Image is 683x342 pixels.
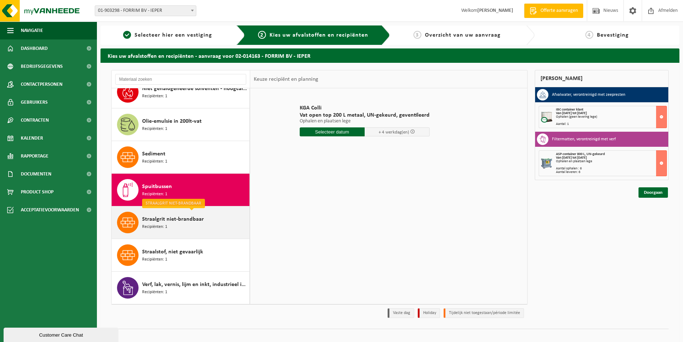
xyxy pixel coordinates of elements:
div: [PERSON_NAME] [535,70,669,87]
span: Gebruikers [21,93,48,111]
span: ASP-container 800 L, UN-gekeurd [556,152,605,156]
span: Spuitbussen [142,182,172,191]
span: Straalgrit niet-brandbaar [142,215,204,224]
button: Verf, lak, vernis, lijm en inkt, industrieel in kleinverpakking Recipiënten: 1 [112,272,250,304]
button: Niet gehalogeneerde solventen - hoogcalorisch in 200lt-vat Recipiënten: 1 [112,76,250,108]
p: Ophalen en plaatsen lege [300,119,430,124]
span: Bevestiging [597,32,629,38]
input: Materiaal zoeken [115,74,246,85]
button: Sediment Recipiënten: 1 [112,141,250,174]
button: Spuitbussen Recipiënten: 1 [112,174,250,206]
span: Sediment [142,150,165,158]
span: 3 [413,31,421,39]
span: Recipiënten: 1 [142,191,167,198]
span: Bedrijfsgegevens [21,57,63,75]
button: Straalgrit niet-brandbaar Recipiënten: 1 [112,206,250,239]
span: Offerte aanvragen [539,7,580,14]
span: Verf, lak, vernis, lijm en inkt, industrieel in kleinverpakking [142,280,248,289]
span: Recipiënten: 1 [142,289,167,296]
h3: Afvalwater, verontreinigd met zeepresten [552,89,625,100]
li: Holiday [418,308,440,318]
li: Vaste dag [388,308,414,318]
div: Aantal: 1 [556,122,666,126]
button: Olie-emulsie in 200lt-vat Recipiënten: 1 [112,108,250,141]
span: 1 [123,31,131,39]
span: Recipiënten: 1 [142,93,167,100]
span: Vat open top 200 L metaal, UN-gekeurd, geventileerd [300,112,430,119]
span: Kalender [21,129,43,147]
span: + 4 werkdag(en) [379,130,409,135]
span: KGA Colli [300,104,430,112]
li: Tijdelijk niet toegestaan/période limitée [444,308,524,318]
input: Selecteer datum [300,127,365,136]
span: Recipiënten: 1 [142,158,167,165]
span: Kies uw afvalstoffen en recipiënten [270,32,368,38]
h3: Filtermatten, verontreinigd met verf [552,133,616,145]
h2: Kies uw afvalstoffen en recipiënten - aanvraag voor 02-014163 - FORRIM BV - IEPER [100,48,679,62]
a: Offerte aanvragen [524,4,583,18]
span: 2 [258,31,266,39]
div: Keuze recipiënt en planning [250,70,322,88]
div: Ophalen en plaatsen lege [556,160,666,163]
span: 4 [585,31,593,39]
strong: Van [DATE] tot [DATE] [556,156,587,160]
div: Aantal ophalen : 6 [556,167,666,170]
span: Dashboard [21,39,48,57]
span: Contracten [21,111,49,129]
span: Niet gehalogeneerde solventen - hoogcalorisch in 200lt-vat [142,84,248,93]
strong: [PERSON_NAME] [477,8,513,13]
button: Straalstof, niet gevaarlijk Recipiënten: 1 [112,239,250,272]
span: Recipiënten: 1 [142,224,167,230]
span: IBC container klant [556,108,583,112]
span: 01-903298 - FORRIM BV - IEPER [95,5,196,16]
span: Selecteer hier een vestiging [135,32,212,38]
span: Recipiënten: 1 [142,126,167,132]
span: Straalstof, niet gevaarlijk [142,248,203,256]
span: Overzicht van uw aanvraag [425,32,501,38]
span: Acceptatievoorwaarden [21,201,79,219]
span: Rapportage [21,147,48,165]
a: 1Selecteer hier een vestiging [104,31,231,39]
span: Olie-emulsie in 200lt-vat [142,117,202,126]
span: Contactpersonen [21,75,62,93]
span: Navigatie [21,22,43,39]
div: Ophalen (geen levering lege) [556,115,666,119]
a: Doorgaan [638,187,668,198]
span: Recipiënten: 1 [142,256,167,263]
div: Aantal leveren: 6 [556,170,666,174]
span: 01-903298 - FORRIM BV - IEPER [95,6,196,16]
span: Product Shop [21,183,53,201]
iframe: chat widget [4,326,120,342]
strong: Van [DATE] tot [DATE] [556,111,587,115]
span: Documenten [21,165,51,183]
